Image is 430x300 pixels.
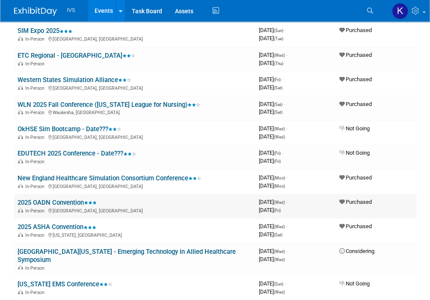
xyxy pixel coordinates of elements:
span: [DATE] [259,223,288,229]
span: In-Person [25,265,47,271]
span: Not Going [339,150,370,156]
img: In-Person Event [18,265,23,270]
span: - [282,76,283,82]
a: WLN 2025 Fall Conference ([US_STATE] League for Nursing) [18,101,200,109]
a: 2025 ASHA Convention [18,223,96,231]
span: (Sun) [274,282,283,286]
div: [GEOGRAPHIC_DATA], [GEOGRAPHIC_DATA] [18,182,252,189]
span: [DATE] [259,60,283,66]
span: [DATE] [259,182,285,189]
span: [DATE] [259,158,281,164]
span: (Sun) [274,28,283,33]
span: (Sat) [274,232,282,237]
span: [DATE] [259,76,283,82]
span: [DATE] [259,280,286,287]
span: - [286,248,288,254]
span: [DATE] [259,101,285,107]
span: - [286,174,288,181]
span: [DATE] [259,84,282,91]
span: [DATE] [259,52,288,58]
div: [GEOGRAPHIC_DATA], [GEOGRAPHIC_DATA] [18,84,252,91]
span: - [285,280,286,287]
span: Considering [339,248,374,254]
span: [DATE] [259,231,282,238]
span: Purchased [339,76,372,82]
span: - [285,27,286,33]
span: (Thu) [274,61,283,66]
div: [US_STATE], [GEOGRAPHIC_DATA] [18,231,252,238]
img: In-Person Event [18,61,23,65]
span: [DATE] [259,109,282,115]
a: [GEOGRAPHIC_DATA][US_STATE] - Emerging Technology in Allied Healthcare Symposium [18,248,236,264]
div: Waukesha, [GEOGRAPHIC_DATA] [18,109,252,115]
span: - [286,52,288,58]
span: (Mon) [274,176,285,180]
img: In-Person Event [18,290,23,294]
span: [DATE] [259,174,288,181]
span: (Sat) [274,102,282,107]
a: 2025 OADN Convention [18,199,97,206]
img: In-Person Event [18,208,23,212]
span: (Wed) [274,224,285,229]
span: Purchased [339,174,372,181]
span: [DATE] [259,150,283,156]
span: (Wed) [274,126,285,131]
span: - [284,101,285,107]
a: Western States Simulation Alliance [18,76,131,84]
span: (Wed) [274,249,285,254]
span: In-Person [25,208,47,214]
div: [GEOGRAPHIC_DATA], [GEOGRAPHIC_DATA] [18,133,252,140]
span: (Fri) [274,77,281,82]
img: In-Person Event [18,232,23,237]
span: In-Person [25,232,47,238]
img: In-Person Event [18,85,23,90]
span: (Fri) [274,151,281,156]
img: In-Person Event [18,110,23,114]
div: [GEOGRAPHIC_DATA], [GEOGRAPHIC_DATA] [18,35,252,42]
span: [DATE] [259,207,281,213]
span: In-Person [25,135,47,140]
span: Purchased [339,101,372,107]
span: (Wed) [274,200,285,205]
span: In-Person [25,184,47,189]
span: IVS [67,7,75,13]
span: (Wed) [274,257,285,262]
span: In-Person [25,36,47,42]
span: Purchased [339,27,372,33]
span: [DATE] [259,256,285,262]
span: [DATE] [259,133,285,140]
span: - [282,150,283,156]
span: - [286,125,288,132]
img: In-Person Event [18,159,23,163]
span: (Mon) [274,184,285,188]
span: Purchased [339,199,372,205]
span: (Fri) [274,208,281,213]
span: Not Going [339,125,370,132]
span: In-Person [25,85,47,91]
span: In-Person [25,61,47,67]
span: [DATE] [259,288,285,295]
span: [DATE] [259,199,288,205]
span: [DATE] [259,27,286,33]
div: [GEOGRAPHIC_DATA], [GEOGRAPHIC_DATA] [18,207,252,214]
img: Kate Wroblewski [392,3,408,19]
a: [US_STATE] EMS Conference [18,280,112,288]
span: (Wed) [274,135,285,139]
span: Purchased [339,223,372,229]
span: Purchased [339,52,372,58]
span: (Wed) [274,290,285,294]
span: (Wed) [274,53,285,58]
span: (Sat) [274,85,282,90]
img: In-Person Event [18,36,23,41]
a: OkHSE Sim Bootcamp - Date??? [18,125,121,133]
img: ExhibitDay [14,7,57,16]
a: ETC Regional - [GEOGRAPHIC_DATA] [18,52,135,59]
span: In-Person [25,110,47,115]
a: EDUTECH 2025 Conference - Date??? [18,150,136,157]
span: In-Person [25,290,47,295]
a: New England Healthcare Simulation Consortium Conference [18,174,201,182]
span: [DATE] [259,248,288,254]
a: SIM Expo 2025 [18,27,72,35]
span: [DATE] [259,125,288,132]
span: Not Going [339,280,370,287]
